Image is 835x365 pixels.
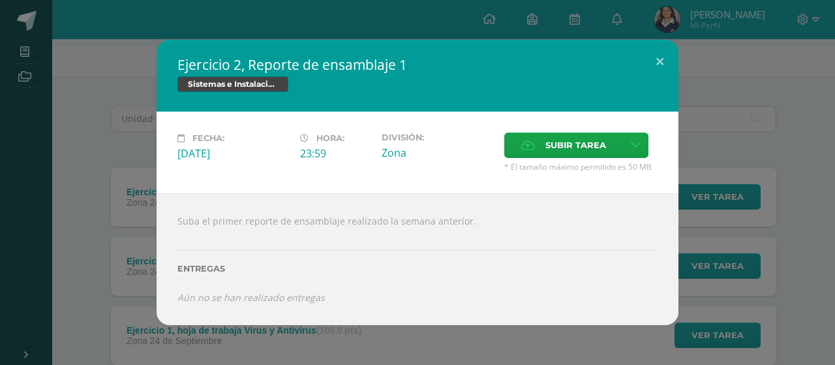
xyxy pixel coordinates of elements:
[545,133,606,157] span: Subir tarea
[177,56,658,74] h2: Ejercicio 2, Reporte de ensamblaje 1
[316,133,344,143] span: Hora:
[177,76,288,92] span: Sistemas e Instalación de Software
[157,193,678,325] div: Suba el primer reporte de ensamblaje realizado la semana anterior.
[300,146,371,161] div: 23:59
[192,133,224,143] span: Fecha:
[382,133,494,142] label: División:
[641,40,678,84] button: Close (Esc)
[177,264,658,274] label: Entregas
[382,146,494,160] div: Zona
[504,161,658,172] span: * El tamaño máximo permitido es 50 MB
[177,291,325,304] i: Aún no se han realizado entregas
[177,146,290,161] div: [DATE]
